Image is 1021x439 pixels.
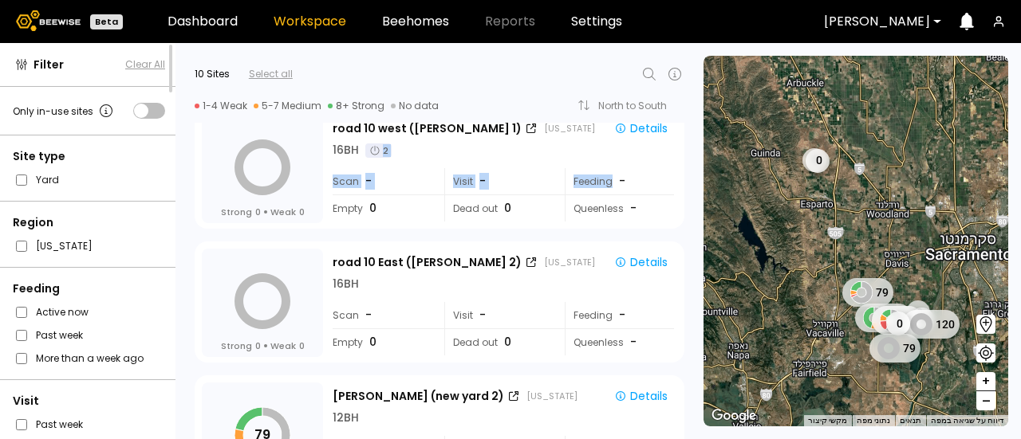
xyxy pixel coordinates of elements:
[221,206,305,218] div: Strong Weak
[910,308,934,331] div: 0
[565,302,674,328] div: Feeding
[13,148,165,165] div: Site type
[36,350,144,366] label: More than a week ago
[614,389,668,403] div: Details
[608,386,674,406] button: Details
[630,200,637,217] span: -
[479,173,486,190] span: -
[195,100,247,112] div: 1-4 Weak
[981,371,991,391] span: +
[619,173,627,190] div: -
[802,147,826,171] div: 0
[565,329,674,355] div: Queenless
[806,148,830,172] div: 0
[255,339,261,352] span: 0
[869,334,920,363] div: 79
[872,305,923,334] div: 19
[504,200,511,217] span: 0
[886,312,910,335] div: 0
[333,329,433,355] div: Empty
[485,15,535,28] span: Reports
[855,303,913,331] div: 115
[221,339,305,352] div: Strong Weak
[249,67,293,81] div: Select all
[333,254,522,271] div: road 10 East ([PERSON_NAME] 2)
[544,122,595,135] div: [US_STATE]
[36,304,89,320] label: Active now
[544,256,595,268] div: [US_STATE]
[333,410,359,426] div: 12 BH
[982,391,991,411] span: –
[168,15,238,28] a: Dashboard
[976,372,995,391] button: +
[36,416,83,433] label: Past week
[333,195,433,221] div: Empty
[328,100,384,112] div: 8+ Strong
[333,302,433,328] div: Scan
[391,100,439,112] div: No data
[630,334,637,351] span: -
[333,276,359,292] div: 16 BH
[36,237,93,254] label: [US_STATE]
[255,206,261,218] span: 0
[13,393,165,410] div: Visit
[504,334,511,351] span: 0
[90,14,123,29] div: Beta
[333,168,433,194] div: Scan
[13,214,165,231] div: Region
[614,255,668,269] div: Details
[526,390,578,402] div: [US_STATE]
[365,307,372,323] span: -
[808,415,847,426] button: מקשי קיצור
[902,310,960,339] div: 120
[565,168,674,194] div: Feeding
[16,10,81,31] img: Beewise logo
[444,329,554,355] div: Dead out
[125,57,165,72] button: Clear All
[571,15,622,28] a: Settings
[365,173,372,190] span: -
[444,168,554,194] div: Visit
[857,415,890,426] button: נתוני מפה
[479,307,486,323] span: -
[382,15,449,28] a: Beehomes
[299,339,305,352] span: 0
[842,278,893,307] div: 79
[13,280,165,297] div: Feeding
[444,195,554,221] div: Dead out
[274,15,346,28] a: Workspace
[36,171,59,188] label: Yard
[931,416,1003,425] a: דיווח על שגיאה במפה
[369,334,376,351] span: 0
[619,307,627,323] div: -
[195,67,230,81] div: 10 Sites
[36,327,83,343] label: Past week
[333,388,504,405] div: [PERSON_NAME] (new yard 2)
[444,302,554,328] div: Visit
[900,416,921,425] a: תנאים
[976,391,995,410] button: –
[365,143,392,158] div: 2
[34,57,64,73] span: Filter
[614,121,668,135] div: Details
[565,195,674,221] div: Queenless
[299,206,305,218] span: 0
[608,252,674,272] button: Details
[598,101,678,111] div: North to South
[708,406,760,426] a: ‏פתיחת האזור הזה במפות Google (ייפתח חלון חדש)
[608,118,674,139] button: Details
[369,200,376,217] span: 0
[13,101,116,120] div: Only in-use sites
[333,142,359,159] div: 16 BH
[708,406,760,426] img: Google
[906,300,930,324] div: 0
[254,100,321,112] div: 5-7 Medium
[333,120,522,137] div: road 10 west ([PERSON_NAME] 1)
